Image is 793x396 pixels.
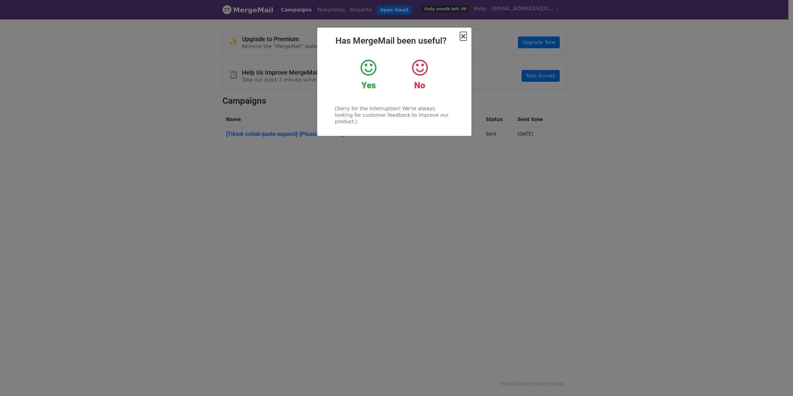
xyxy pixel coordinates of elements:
[322,36,467,46] h2: Has MergeMail been useful?
[762,366,793,396] div: 聊天小组件
[762,366,793,396] iframe: Chat Widget
[361,80,376,90] strong: Yes
[348,59,389,91] a: Yes
[414,80,425,90] strong: No
[460,32,466,41] span: ×
[460,33,466,40] button: Close
[399,59,440,91] a: No
[335,105,453,125] p: (Sorry for the interruption! We're always looking for customer feedback to improve our product.)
